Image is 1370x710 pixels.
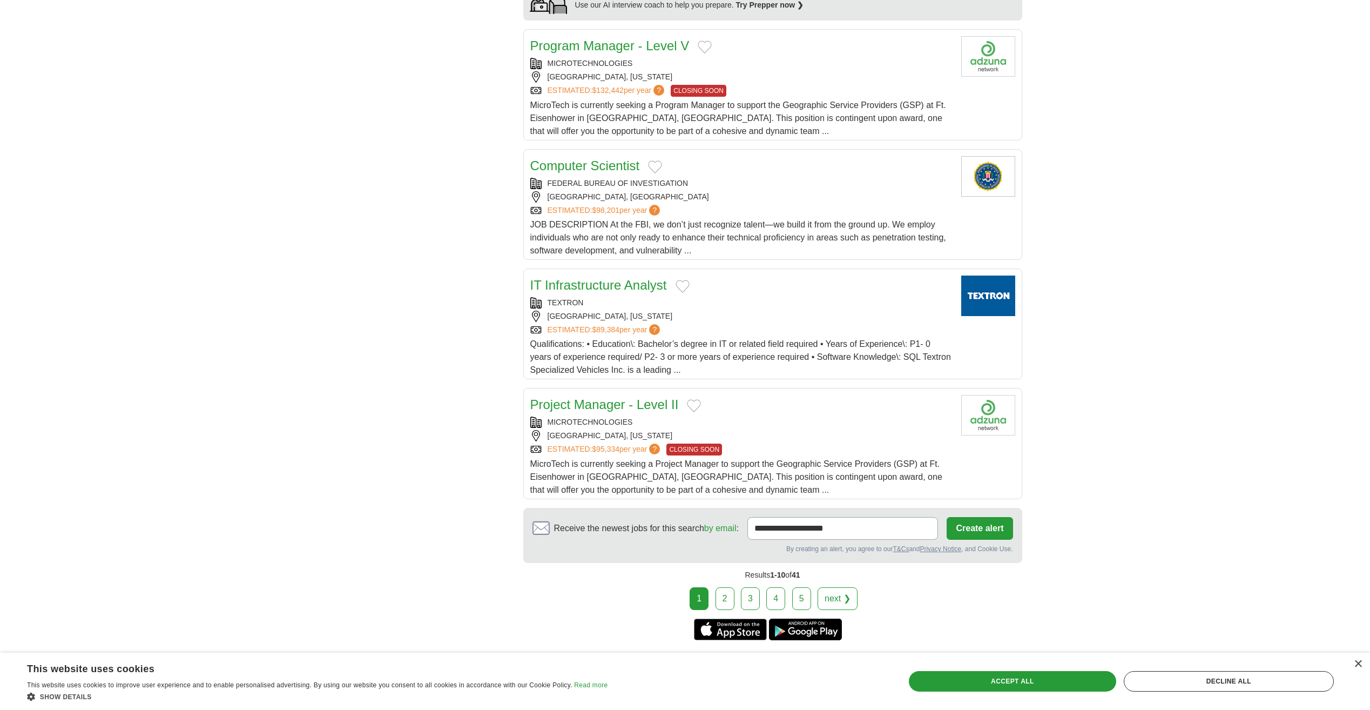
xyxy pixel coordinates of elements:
div: By creating an alert, you agree to our and , and Cookie Use. [532,544,1013,554]
div: Decline all [1124,671,1334,692]
div: 1 [690,587,708,610]
span: 1-10 [770,571,785,579]
span: $132,442 [592,86,623,95]
a: 5 [792,587,811,610]
button: Create alert [947,517,1013,540]
a: Computer Scientist [530,158,640,173]
span: CLOSING SOON [671,85,726,97]
span: $98,201 [592,206,619,215]
a: ESTIMATED:$98,201per year? [548,205,663,216]
span: JOB DESCRIPTION At the FBI, we don’t just recognize talent—we build it from the ground up. We emp... [530,220,946,255]
a: T&Cs [893,545,909,553]
div: Show details [27,691,608,702]
button: Add to favorite jobs [648,160,662,173]
a: Get the Android app [769,619,842,640]
a: next ❯ [818,587,858,610]
a: Try Prepper now ❯ [736,1,804,9]
a: FEDERAL BUREAU OF INVESTIGATION [548,179,689,187]
button: Add to favorite jobs [687,399,701,412]
a: TEXTRON [548,298,584,307]
a: ESTIMATED:$132,442per year? [548,85,667,97]
a: Read more, opens a new window [574,681,608,689]
span: $89,384 [592,325,619,334]
div: Results of [523,563,1022,587]
img: Textron logo [961,276,1015,316]
img: Federal Bureau of Investigation logo [961,156,1015,197]
div: [GEOGRAPHIC_DATA], [GEOGRAPHIC_DATA] [530,191,953,203]
span: ? [649,324,660,335]
div: MICROTECHNOLOGIES [530,417,953,428]
a: 4 [766,587,785,610]
a: Program Manager - Level V [530,38,690,53]
span: CLOSING SOON [666,444,722,456]
span: 41 [792,571,800,579]
a: 3 [741,587,760,610]
span: $95,334 [592,445,619,453]
a: by email [704,524,737,533]
a: 2 [716,587,734,610]
span: ? [649,444,660,454]
a: Project Manager - Level II [530,397,679,412]
span: ? [649,205,660,216]
span: Receive the newest jobs for this search : [554,522,739,535]
span: MicroTech is currently seeking a Program Manager to support the Geographic Service Providers (GSP... [530,101,946,136]
div: Close [1354,660,1362,668]
button: Add to favorite jobs [676,280,690,293]
a: ESTIMATED:$89,384per year? [548,324,663,336]
div: MICROTECHNOLOGIES [530,58,953,69]
a: Get the iPhone app [694,619,767,640]
a: IT Infrastructure Analyst [530,278,667,292]
img: Company logo [961,36,1015,77]
button: Add to favorite jobs [698,41,712,53]
div: [GEOGRAPHIC_DATA], [US_STATE] [530,71,953,83]
a: Privacy Notice [920,545,961,553]
span: This website uses cookies to improve user experience and to enable personalised advertising. By u... [27,681,572,689]
div: Accept all [909,671,1116,692]
span: Qualifications: • Education\: Bachelor’s degree in IT or related field required • Years of Experi... [530,339,951,374]
div: [GEOGRAPHIC_DATA], [US_STATE] [530,430,953,441]
span: MicroTech is currently seeking a Project Manager to support the Geographic Service Providers (GSP... [530,459,942,494]
span: Show details [40,693,92,701]
img: Company logo [961,395,1015,436]
a: ESTIMATED:$95,334per year? [548,444,663,456]
div: This website uses cookies [27,659,581,675]
span: ? [653,85,664,96]
div: [GEOGRAPHIC_DATA], [US_STATE] [530,311,953,322]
